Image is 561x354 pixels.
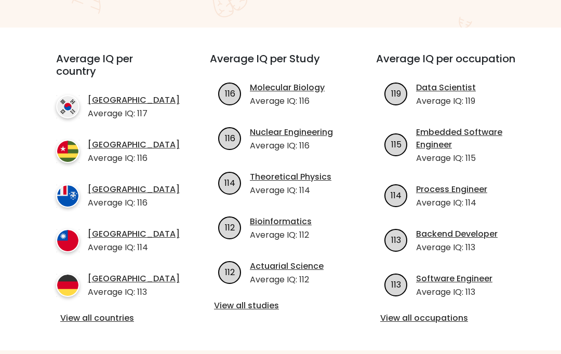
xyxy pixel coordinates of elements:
text: 114 [391,189,402,201]
img: country [56,274,79,297]
p: Average IQ: 114 [250,184,331,197]
a: Backend Developer [416,228,498,240]
text: 116 [224,88,235,100]
a: View all countries [60,312,168,324]
text: 119 [391,88,401,100]
text: 113 [391,279,401,291]
a: Software Engineer [416,273,492,285]
img: country [56,95,79,118]
h3: Average IQ per Study [210,52,351,77]
text: 112 [225,266,235,278]
a: Process Engineer [416,183,487,196]
text: 116 [224,132,235,144]
p: Average IQ: 116 [88,152,180,165]
text: 114 [224,177,235,189]
p: Average IQ: 116 [250,95,325,107]
p: Average IQ: 112 [250,229,312,241]
a: [GEOGRAPHIC_DATA] [88,273,180,285]
a: [GEOGRAPHIC_DATA] [88,94,180,106]
h3: Average IQ per country [56,52,172,90]
img: country [56,229,79,252]
a: View all studies [214,299,347,312]
a: Nuclear Engineering [250,126,333,139]
a: [GEOGRAPHIC_DATA] [88,183,180,196]
text: 112 [225,222,235,234]
p: Average IQ: 114 [416,197,487,209]
p: Average IQ: 117 [88,107,180,120]
p: Average IQ: 116 [250,140,333,152]
p: Average IQ: 119 [416,95,476,107]
img: country [56,140,79,163]
text: 115 [391,139,401,151]
a: Embedded Software Engineer [416,126,517,151]
h3: Average IQ per occupation [376,52,517,77]
a: [GEOGRAPHIC_DATA] [88,228,180,240]
a: [GEOGRAPHIC_DATA] [88,139,180,151]
text: 113 [391,234,401,246]
a: Data Scientist [416,81,476,94]
a: Actuarial Science [250,260,324,273]
p: Average IQ: 113 [416,286,492,298]
p: Average IQ: 113 [416,241,498,254]
p: Average IQ: 116 [88,197,180,209]
a: View all occupations [380,312,513,324]
p: Average IQ: 115 [416,152,517,165]
img: country [56,184,79,208]
a: Molecular Biology [250,81,325,94]
p: Average IQ: 112 [250,274,324,286]
p: Average IQ: 113 [88,286,180,298]
a: Bioinformatics [250,215,312,228]
p: Average IQ: 114 [88,241,180,254]
a: Theoretical Physics [250,171,331,183]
